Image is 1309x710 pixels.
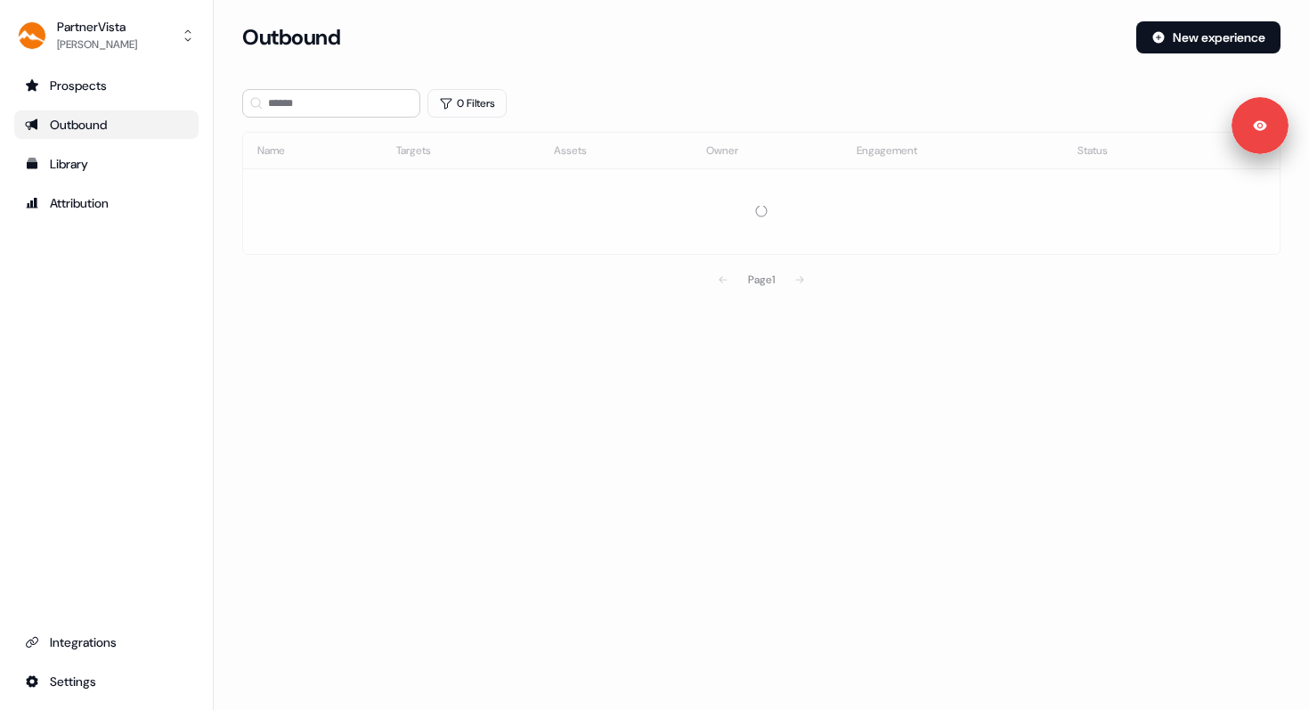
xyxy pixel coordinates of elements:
a: Go to outbound experience [14,110,199,139]
div: Integrations [25,633,188,651]
a: Go to integrations [14,628,199,657]
button: PartnerVista[PERSON_NAME] [14,14,199,57]
div: Attribution [25,194,188,212]
a: Go to templates [14,150,199,178]
button: 0 Filters [427,89,507,118]
h3: Outbound [242,24,340,51]
div: Prospects [25,77,188,94]
div: [PERSON_NAME] [57,36,137,53]
div: Library [25,155,188,173]
a: Go to prospects [14,71,199,100]
div: Settings [25,673,188,690]
a: Go to integrations [14,667,199,696]
button: New experience [1136,21,1281,53]
div: Outbound [25,116,188,134]
div: PartnerVista [57,18,137,36]
a: Go to attribution [14,189,199,217]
